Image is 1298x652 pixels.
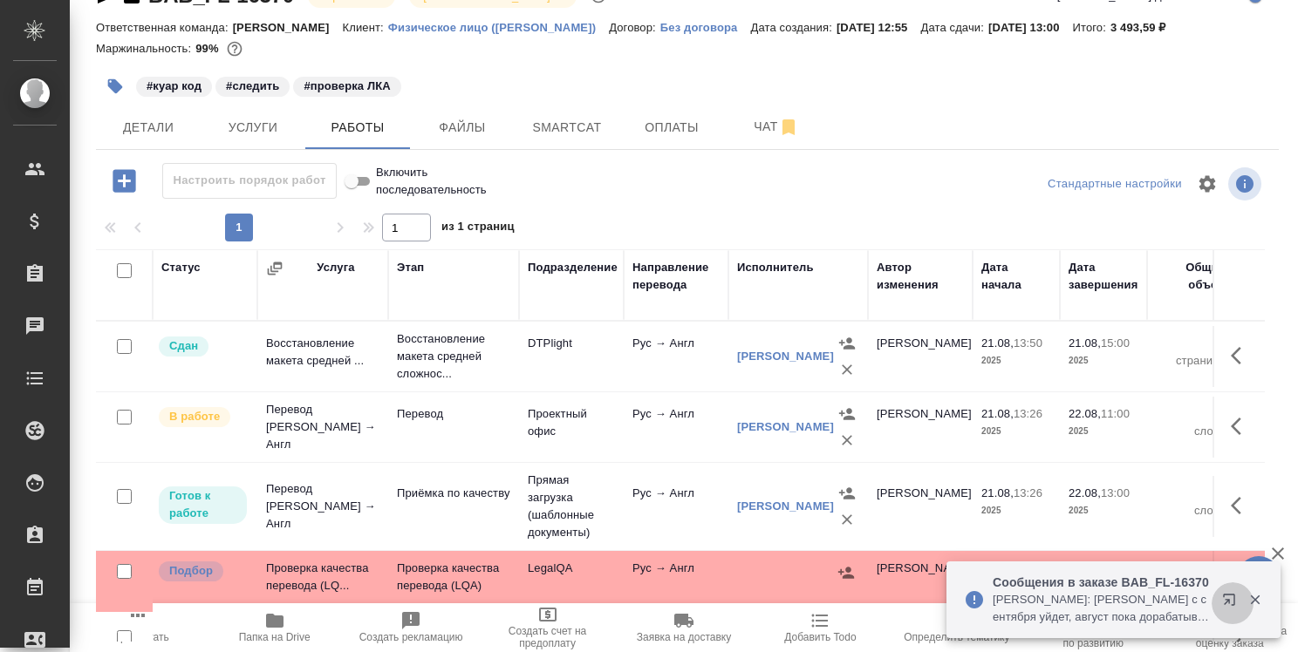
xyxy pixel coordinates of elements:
[868,397,973,458] td: [PERSON_NAME]
[420,117,504,139] span: Файлы
[981,502,1051,520] p: 2025
[1156,405,1226,423] p: 1
[981,423,1051,440] p: 2025
[624,476,728,537] td: Рус → Англ
[519,551,624,612] td: LegalQA
[737,499,834,513] a: [PERSON_NAME]
[1073,21,1110,34] p: Итого:
[1069,259,1138,294] div: Дата завершения
[1069,336,1101,350] p: 21.08,
[632,259,720,294] div: Направление перевода
[834,427,860,453] button: Удалить
[1014,407,1042,420] p: 13:26
[834,330,860,357] button: Назначить
[519,326,624,387] td: DTPlight
[257,326,388,387] td: Восстановление макета средней ...
[981,259,1051,294] div: Дата начала
[737,350,834,363] a: [PERSON_NAME]
[397,485,510,502] p: Приёмка по качеству
[1156,259,1226,294] div: Общий объем
[1237,556,1281,600] button: 🙏
[214,78,291,92] span: следить
[169,487,236,522] p: Готов к работе
[96,42,195,55] p: Маржинальность:
[624,326,728,387] td: Рус → Англ
[624,551,728,612] td: Рус → Англ
[528,259,618,276] div: Подразделение
[1014,486,1042,499] p: 13:26
[257,392,388,462] td: Перевод [PERSON_NAME] → Англ
[981,352,1051,370] p: 2025
[100,163,148,199] button: Добавить работу
[1228,167,1265,200] span: Посмотреть информацию
[519,397,624,458] td: Проектный офис
[616,603,752,652] button: Заявка на доставку
[388,19,609,34] a: Физическое лицо ([PERSON_NAME])
[1101,336,1130,350] p: 15:00
[96,21,233,34] p: Ответственная команда:
[1212,582,1254,624] button: Открыть в новой вкладке
[877,259,964,294] div: Автор изменения
[359,631,463,643] span: Создать рекламацию
[660,21,751,34] p: Без договора
[479,603,615,652] button: Создать счет на предоплату
[981,486,1014,499] p: 21.08,
[1069,502,1138,520] p: 2025
[257,551,388,612] td: Проверка качества перевода (LQ...
[489,625,605,649] span: Создать счет на предоплату
[1069,486,1101,499] p: 22.08,
[834,506,860,533] button: Удалить
[1110,21,1179,34] p: 3 493,59 ₽
[981,336,1014,350] p: 21.08,
[1069,352,1138,370] p: 2025
[169,562,213,580] p: Подбор
[343,21,388,34] p: Клиент:
[1101,486,1130,499] p: 13:00
[233,21,343,34] p: [PERSON_NAME]
[239,631,311,643] span: Папка на Drive
[630,117,714,139] span: Оплаты
[778,117,799,138] svg: Отписаться
[1237,592,1273,608] button: Закрыть
[904,631,1009,643] span: Определить тематику
[750,21,836,34] p: Дата создания:
[157,335,249,358] div: Менеджер проверил работу исполнителя, передает ее на следующий этап
[157,485,249,526] div: Исполнитель может приступить к работе
[206,603,342,652] button: Папка на Drive
[161,259,201,276] div: Статус
[147,78,202,95] p: #куар код
[134,78,214,92] span: куар код
[1220,335,1262,377] button: Здесь прячутся важные кнопки
[317,259,354,276] div: Услуга
[1069,423,1138,440] p: 2025
[833,560,859,586] button: Назначить
[1156,423,1226,440] p: слово
[106,117,190,139] span: Детали
[304,78,390,95] p: #проверка ЛКА
[1014,336,1042,350] p: 13:50
[441,216,515,241] span: из 1 страниц
[737,420,834,433] a: [PERSON_NAME]
[660,19,751,34] a: Без договора
[624,397,728,458] td: Рус → Англ
[993,591,1211,626] p: [PERSON_NAME]: [PERSON_NAME] с сентября уйдет, август пока дорабатывает
[291,78,402,92] span: проверка ЛКА
[388,21,609,34] p: Физическое лицо ([PERSON_NAME])
[637,631,731,643] span: Заявка на доставку
[921,21,988,34] p: Дата сдачи:
[993,574,1211,591] p: Сообщения в заказе BAB_FL-16370
[1101,407,1130,420] p: 11:00
[1156,502,1226,520] p: слово
[211,117,295,139] span: Услуги
[226,78,279,95] p: #следить
[169,408,220,425] p: В работе
[837,21,921,34] p: [DATE] 12:55
[1043,171,1186,198] div: split button
[397,405,510,423] p: Перевод
[834,401,860,427] button: Назначить
[223,37,246,60] button: 32.72 RUB;
[397,560,510,594] p: Проверка качества перевода (LQA)
[1186,163,1228,205] span: Настроить таблицу
[257,472,388,541] td: Перевод [PERSON_NAME] → Англ
[96,67,134,105] button: Добавить тэг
